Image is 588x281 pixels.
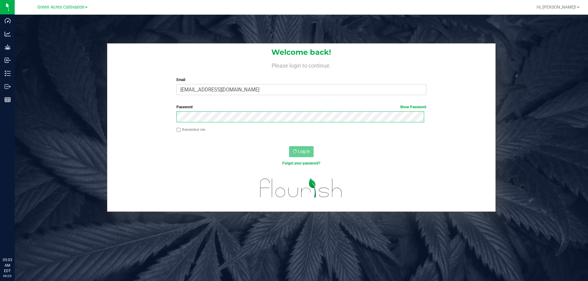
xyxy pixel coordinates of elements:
[176,128,181,132] input: Remember me
[253,172,350,204] img: flourish_logo.svg
[176,105,193,109] span: Password
[5,57,11,63] inline-svg: Inbound
[176,127,205,132] label: Remember me
[5,18,11,24] inline-svg: Dashboard
[5,97,11,103] inline-svg: Reports
[3,257,12,274] p: 05:03 AM EDT
[107,61,496,68] h4: Please login to continue.
[400,105,426,109] a: Show Password
[5,31,11,37] inline-svg: Analytics
[5,44,11,50] inline-svg: Grow
[298,149,310,154] span: Log In
[5,70,11,76] inline-svg: Inventory
[37,5,85,10] span: Green Acres Cultivation
[3,274,12,278] p: 09/25
[5,83,11,90] inline-svg: Outbound
[176,77,426,83] label: Email
[107,48,496,56] h1: Welcome back!
[537,5,576,9] span: Hi, [PERSON_NAME]!
[282,161,320,165] a: Forgot your password?
[289,146,314,157] button: Log In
